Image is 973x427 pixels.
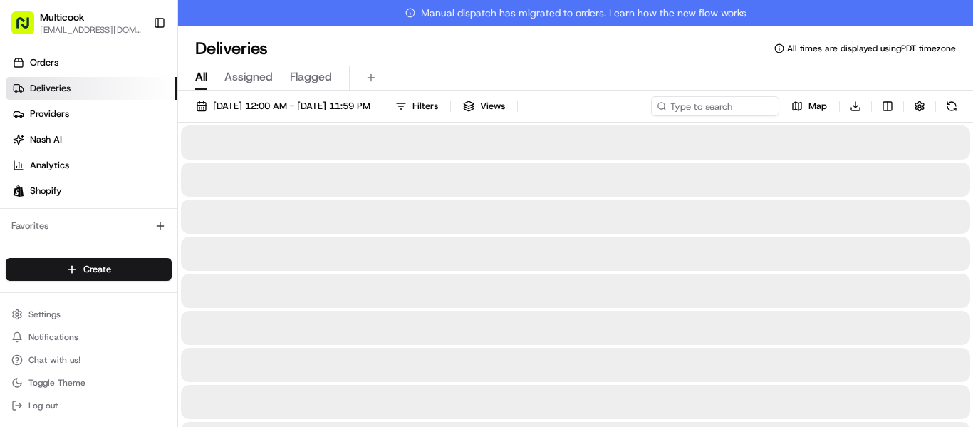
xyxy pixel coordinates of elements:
button: Multicook[EMAIL_ADDRESS][DOMAIN_NAME] [6,6,147,40]
a: Analytics [6,154,177,177]
button: Toggle Theme [6,373,172,393]
span: Create [83,263,111,276]
span: Chat with us! [28,354,80,366]
span: Assigned [224,68,273,86]
button: Log out [6,396,172,416]
span: Notifications [28,331,78,343]
span: Map [808,100,827,113]
button: [EMAIL_ADDRESS][DOMAIN_NAME] [40,24,142,36]
span: All times are displayed using PDT timezone [787,43,956,54]
button: Notifications [6,327,172,347]
span: Flagged [290,68,332,86]
button: Chat with us! [6,350,172,370]
span: Orders [30,56,58,69]
h1: Deliveries [195,37,268,60]
button: [DATE] 12:00 AM - [DATE] 11:59 PM [189,96,377,116]
a: Orders [6,51,177,74]
span: Manual dispatch has migrated to orders. Learn how the new flow works [405,6,746,20]
a: Shopify [6,180,177,202]
button: Multicook [40,10,84,24]
button: Refresh [942,96,962,116]
span: Toggle Theme [28,377,85,389]
span: [DATE] 12:00 AM - [DATE] 11:59 PM [213,100,370,113]
button: Map [785,96,833,116]
span: Providers [30,108,69,120]
span: Log out [28,400,58,411]
button: Views [457,96,511,116]
img: Shopify logo [13,185,24,197]
a: Providers [6,103,177,125]
button: Filters [389,96,444,116]
span: All [195,68,207,86]
span: Nash AI [30,133,62,146]
span: Settings [28,309,61,320]
span: Views [480,100,505,113]
span: Deliveries [30,82,71,95]
span: Analytics [30,159,69,172]
a: Nash AI [6,128,177,151]
div: Favorites [6,215,172,237]
input: Type to search [651,96,779,116]
button: Settings [6,304,172,324]
span: Filters [412,100,438,113]
a: Deliveries [6,77,177,100]
button: Create [6,258,172,281]
span: Shopify [30,185,62,197]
